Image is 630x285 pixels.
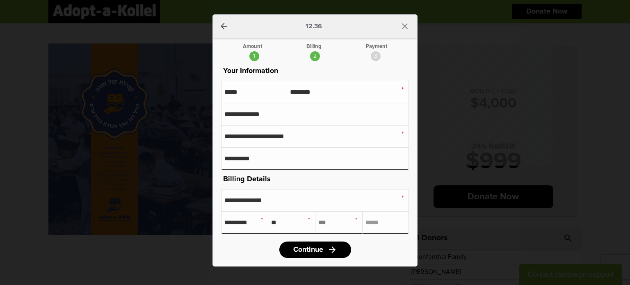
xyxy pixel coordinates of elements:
div: Billing [306,44,322,49]
div: 2 [310,51,320,61]
i: close [400,21,410,31]
i: arrow_forward [327,245,337,255]
div: Payment [366,44,387,49]
div: Amount [243,44,262,49]
p: 12.36 [306,23,322,30]
a: arrow_back [219,21,229,31]
a: Continuearrow_forward [279,242,351,258]
div: 1 [249,51,259,61]
span: Continue [293,246,323,253]
div: 3 [371,51,381,61]
p: Billing Details [221,173,409,185]
p: Your Information [221,65,409,77]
